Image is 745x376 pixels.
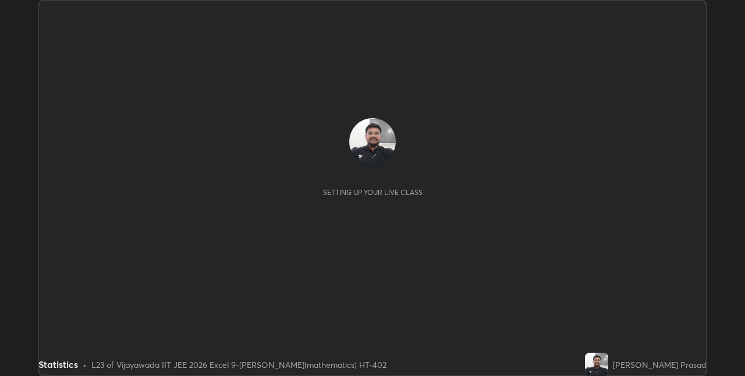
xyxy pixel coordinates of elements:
img: 19abef125f9e46878e56dc7f96b26257.jpg [585,353,608,376]
div: Setting up your live class [323,188,423,197]
div: • [83,359,87,371]
div: [PERSON_NAME] Prasad [613,359,707,371]
div: L23 of Vijayawada IIT JEE 2026 Excel 9-[PERSON_NAME](mathematics) HT-402 [91,359,386,371]
div: Statistics [38,357,78,371]
img: 19abef125f9e46878e56dc7f96b26257.jpg [349,118,396,165]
